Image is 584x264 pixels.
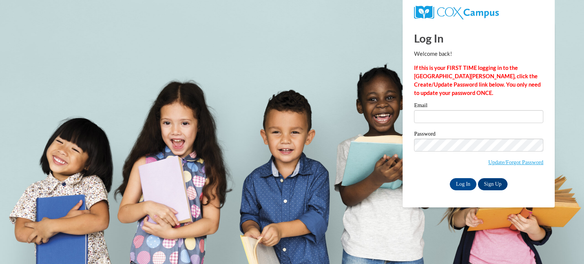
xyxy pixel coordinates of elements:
[414,131,543,139] label: Password
[414,6,499,19] img: COX Campus
[414,103,543,110] label: Email
[414,9,499,15] a: COX Campus
[414,30,543,46] h1: Log In
[414,50,543,58] p: Welcome back!
[414,65,541,96] strong: If this is your FIRST TIME logging in to the [GEOGRAPHIC_DATA][PERSON_NAME], click the Create/Upd...
[488,159,543,165] a: Update/Forgot Password
[478,178,508,190] a: Sign Up
[450,178,476,190] input: Log In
